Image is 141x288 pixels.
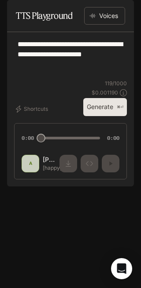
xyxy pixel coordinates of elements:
[14,102,52,116] button: Shortcuts
[111,258,132,279] div: Open Intercom Messenger
[7,4,22,20] button: open drawer
[16,7,72,25] h1: TTS Playground
[83,98,127,116] button: Generate⌘⏎
[92,89,118,96] p: $ 0.001190
[117,105,123,110] p: ⌘⏎
[84,7,125,25] button: Voices
[105,80,127,87] p: 119 / 1000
